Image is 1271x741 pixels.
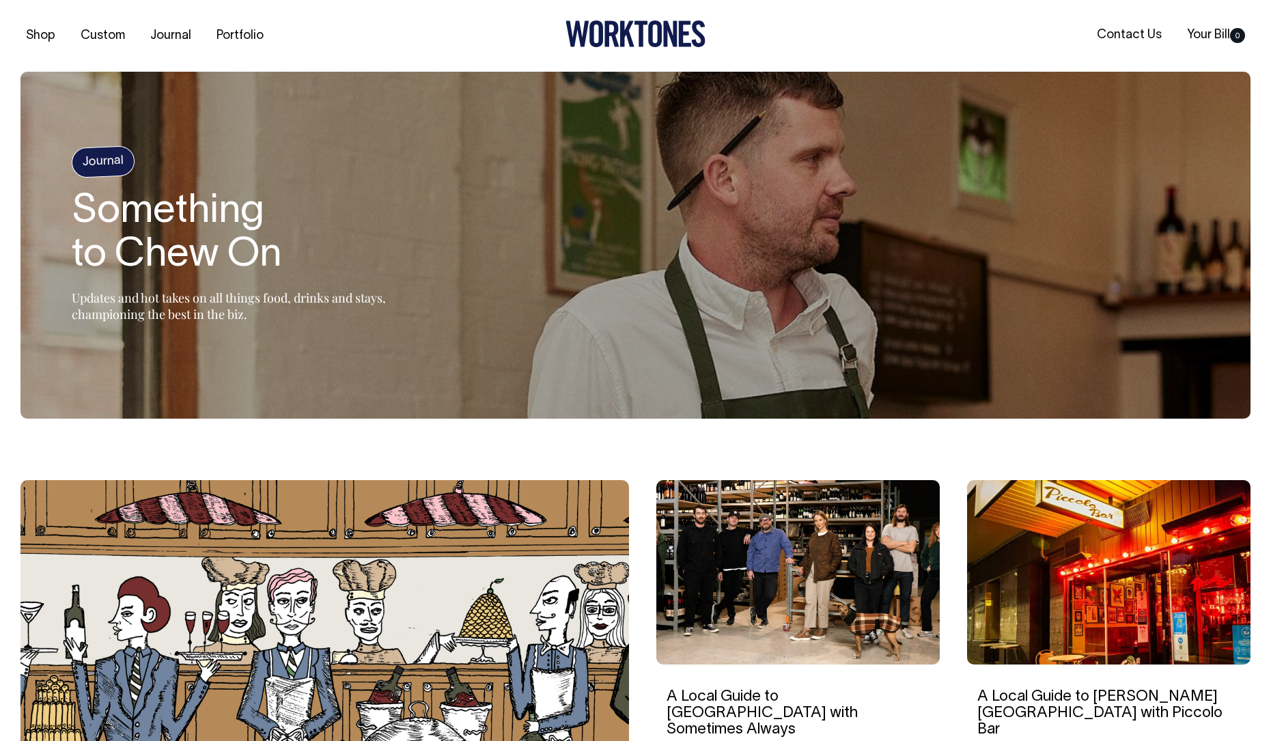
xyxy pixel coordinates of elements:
[20,25,61,47] a: Shop
[211,25,269,47] a: Portfolio
[1091,24,1167,46] a: Contact Us
[1230,28,1245,43] span: 0
[71,145,135,178] h4: Journal
[72,191,413,278] h2: Something to Chew On
[667,690,858,736] a: A Local Guide to [GEOGRAPHIC_DATA] with Sometimes Always
[656,480,940,665] img: A Local Guide to Adelaide with Sometimes Always
[145,25,197,47] a: Journal
[75,25,130,47] a: Custom
[967,480,1251,665] img: A Local Guide to Potts Point with Piccolo Bar
[977,690,1223,736] a: A Local Guide to [PERSON_NAME][GEOGRAPHIC_DATA] with Piccolo Bar
[1182,24,1251,46] a: Your Bill0
[72,290,413,322] p: Updates and hot takes on all things food, drinks and stays, championing the best in the biz.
